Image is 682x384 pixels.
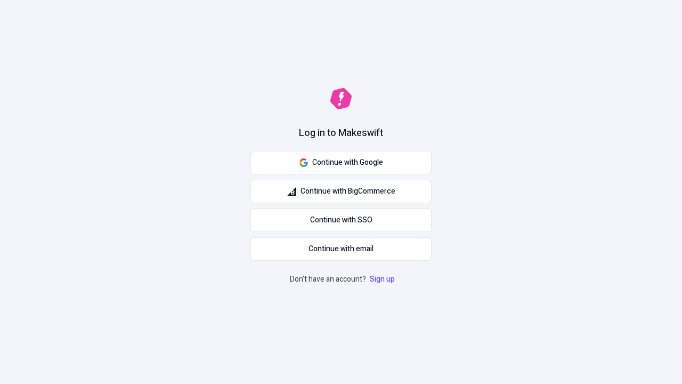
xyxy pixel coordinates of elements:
button: Continue with Google [250,151,432,174]
h1: Log in to Makeswift [299,126,383,140]
p: Don't have an account? [290,274,397,285]
span: Continue with Google [312,157,383,169]
span: Continue with email [308,243,374,255]
a: Continue with SSO [250,209,432,232]
span: Continue with BigCommerce [301,186,395,197]
a: Sign up [368,274,397,285]
button: Continue with email [250,237,432,261]
button: Continue with BigCommerce [250,180,432,203]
